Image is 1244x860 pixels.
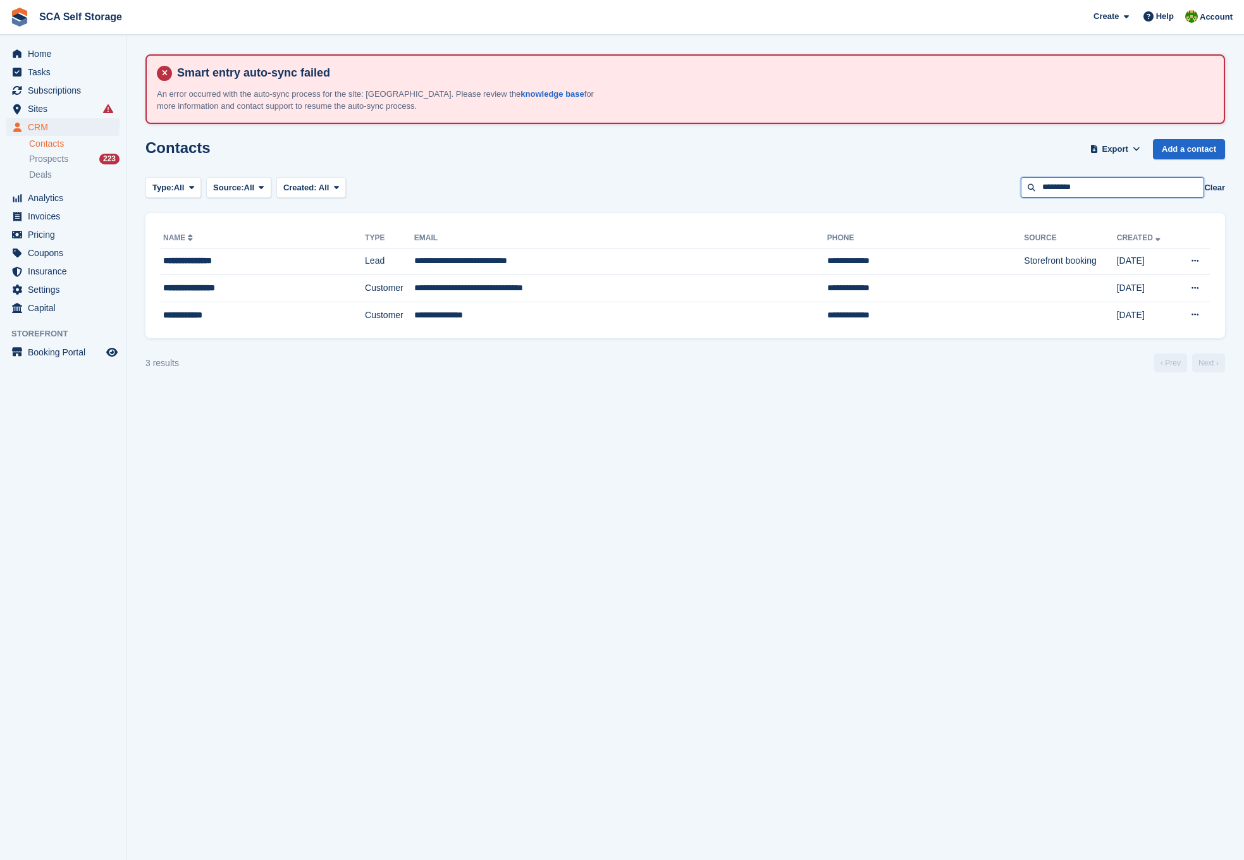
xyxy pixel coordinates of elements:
a: Prospects 223 [29,152,120,166]
a: menu [6,299,120,317]
a: knowledge base [520,89,584,99]
span: Booking Portal [28,343,104,361]
a: Next [1192,353,1225,372]
a: menu [6,343,120,361]
a: Preview store [104,345,120,360]
span: Settings [28,281,104,298]
a: Deals [29,168,120,181]
th: Type [365,228,414,249]
span: Export [1102,143,1128,156]
a: menu [6,63,120,81]
nav: Page [1152,353,1228,372]
a: Previous [1154,353,1187,372]
span: Home [28,45,104,63]
span: Deals [29,169,52,181]
a: Add a contact [1153,139,1225,160]
i: Smart entry sync failures have occurred [103,104,113,114]
a: menu [6,262,120,280]
span: Insurance [28,262,104,280]
button: Created: All [276,177,346,198]
a: Name [163,233,195,242]
span: Sites [28,100,104,118]
span: Help [1156,10,1174,23]
span: All [174,181,185,194]
a: menu [6,100,120,118]
span: Coupons [28,244,104,262]
td: Storefront booking [1024,248,1116,275]
span: Prospects [29,153,68,165]
button: Export [1087,139,1143,160]
a: Created [1117,233,1163,242]
span: All [319,183,329,192]
div: 3 results [145,357,179,370]
span: Created: [283,183,317,192]
span: Source: [213,181,243,194]
a: menu [6,189,120,207]
button: Source: All [206,177,271,198]
span: Capital [28,299,104,317]
span: CRM [28,118,104,136]
p: An error occurred with the auto-sync process for the site: [GEOGRAPHIC_DATA]. Please review the f... [157,88,600,113]
a: menu [6,281,120,298]
span: Analytics [28,189,104,207]
th: Phone [827,228,1025,249]
td: [DATE] [1117,248,1176,275]
span: All [244,181,255,194]
span: Type: [152,181,174,194]
span: Invoices [28,207,104,225]
a: SCA Self Storage [34,6,127,27]
a: menu [6,118,120,136]
td: [DATE] [1117,275,1176,302]
h4: Smart entry auto-sync failed [172,66,1214,80]
span: Account [1200,11,1233,23]
td: Customer [365,302,414,328]
td: Customer [365,275,414,302]
a: menu [6,45,120,63]
a: menu [6,207,120,225]
span: Create [1093,10,1119,23]
a: menu [6,244,120,262]
td: [DATE] [1117,302,1176,328]
button: Type: All [145,177,201,198]
span: Tasks [28,63,104,81]
img: stora-icon-8386f47178a22dfd0bd8f6a31ec36ba5ce8667c1dd55bd0f319d3a0aa187defe.svg [10,8,29,27]
a: Contacts [29,138,120,150]
span: Pricing [28,226,104,243]
h1: Contacts [145,139,211,156]
a: menu [6,226,120,243]
button: Clear [1204,181,1225,194]
th: Source [1024,228,1116,249]
a: menu [6,82,120,99]
div: 223 [99,154,120,164]
img: Sam Chapman [1185,10,1198,23]
td: Lead [365,248,414,275]
span: Storefront [11,328,126,340]
th: Email [414,228,827,249]
span: Subscriptions [28,82,104,99]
